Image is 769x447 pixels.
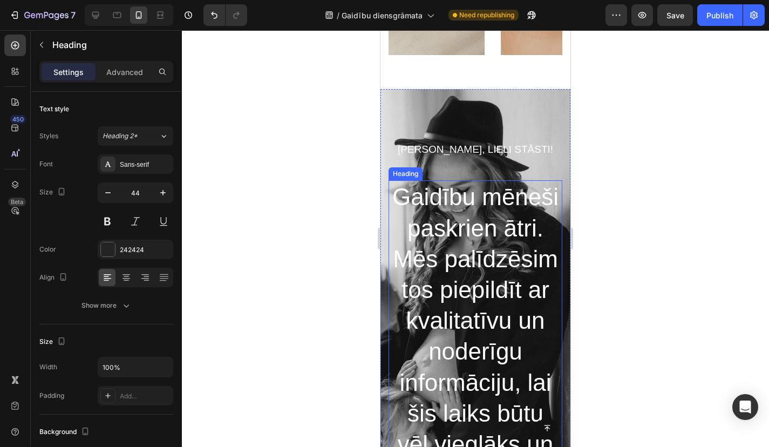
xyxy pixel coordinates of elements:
div: Add... [120,391,171,401]
button: Save [657,4,693,26]
span: Gaidību diensgrāmata [342,10,423,21]
div: Color [39,245,56,254]
div: Align [39,270,70,285]
p: Advanced [106,66,143,78]
p: 7 [71,9,76,22]
span: Heading 2* [103,131,138,141]
p: Settings [53,66,84,78]
div: Background [39,425,92,439]
div: 242424 [120,245,171,255]
button: Show more [39,296,173,315]
span: / [337,10,339,21]
div: Beta [8,198,26,206]
span: Need republishing [459,10,514,20]
input: Auto [98,357,173,377]
div: Padding [39,391,64,401]
div: Sans-serif [120,160,171,170]
div: Publish [706,10,733,21]
button: Heading 2* [98,126,173,146]
iframe: Design area [380,30,570,447]
div: Size [39,185,68,200]
p: Heading [52,38,169,51]
div: Styles [39,131,58,141]
div: Size [39,335,68,349]
div: Font [39,159,53,169]
button: Publish [697,4,743,26]
div: Heading [10,139,40,148]
div: Undo/Redo [203,4,247,26]
div: Width [39,362,57,372]
div: Show more [81,300,132,311]
div: 450 [10,115,26,124]
span: Save [666,11,684,20]
div: Open Intercom Messenger [732,394,758,420]
button: 7 [4,4,80,26]
div: Text style [39,104,69,114]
